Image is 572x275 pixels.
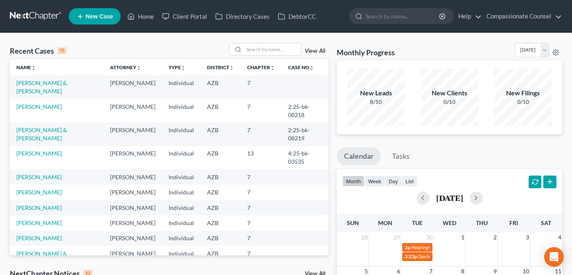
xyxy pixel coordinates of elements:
[347,88,405,98] div: New Leads
[365,176,385,187] button: week
[274,9,320,24] a: DebtorCC
[309,65,314,70] i: unfold_more
[241,99,281,122] td: 7
[86,14,113,20] span: New Case
[181,65,186,70] i: unfold_more
[454,9,482,24] a: Help
[509,219,518,226] span: Fri
[162,185,200,200] td: Individual
[123,9,158,24] a: Home
[541,219,551,226] span: Sat
[104,215,162,230] td: [PERSON_NAME]
[10,46,67,56] div: Recent Cases
[162,215,200,230] td: Individual
[200,185,241,200] td: AZB
[494,98,552,106] div: 0/10
[281,99,329,122] td: 2:25-bk-08218
[16,150,62,157] a: [PERSON_NAME]
[200,122,241,146] td: AZB
[436,194,463,202] h2: [DATE]
[162,146,200,169] td: Individual
[200,146,241,169] td: AZB
[162,200,200,215] td: Individual
[169,64,186,70] a: Typeunfold_more
[241,185,281,200] td: 7
[229,65,234,70] i: unfold_more
[525,232,530,242] span: 3
[241,231,281,246] td: 7
[493,232,498,242] span: 2
[241,200,281,215] td: 7
[211,9,274,24] a: Directory Cases
[104,146,162,169] td: [PERSON_NAME]
[425,232,433,242] span: 30
[247,64,275,70] a: Chapterunfold_more
[385,147,417,165] a: Tasks
[16,103,62,110] a: [PERSON_NAME]
[443,219,456,226] span: Wed
[104,75,162,99] td: [PERSON_NAME]
[241,169,281,185] td: 7
[200,200,241,215] td: AZB
[57,47,67,54] div: 15
[241,146,281,169] td: 13
[405,244,410,250] span: 2p
[337,47,395,57] h3: Monthly Progress
[200,231,241,246] td: AZB
[200,246,241,269] td: AZB
[402,176,417,187] button: list
[393,232,401,242] span: 29
[16,126,67,142] a: [PERSON_NAME] & [PERSON_NAME]
[162,122,200,146] td: Individual
[16,79,67,95] a: [PERSON_NAME] & [PERSON_NAME]
[360,232,369,242] span: 28
[104,122,162,146] td: [PERSON_NAME]
[365,9,440,24] input: Search by name...
[557,232,562,242] span: 4
[241,75,281,99] td: 7
[288,64,314,70] a: Case Nounfold_more
[104,200,162,215] td: [PERSON_NAME]
[347,219,359,226] span: Sun
[16,234,62,241] a: [PERSON_NAME]
[281,122,329,146] td: 2:25-bk-08219
[104,169,162,185] td: [PERSON_NAME]
[411,244,518,250] span: Hearing for [PERSON_NAME] & [PERSON_NAME]
[16,250,67,265] a: [PERSON_NAME] & [PERSON_NAME]
[200,169,241,185] td: AZB
[104,231,162,246] td: [PERSON_NAME]
[162,169,200,185] td: Individual
[421,88,478,98] div: New Clients
[281,146,329,169] td: 4:25-bk-03535
[305,48,325,54] a: View All
[110,64,141,70] a: Attorneyunfold_more
[494,88,552,98] div: New Filings
[476,219,488,226] span: Thu
[104,185,162,200] td: [PERSON_NAME]
[405,253,417,259] span: 3:23p
[241,246,281,269] td: 7
[342,176,365,187] button: month
[16,189,62,196] a: [PERSON_NAME]
[31,65,36,70] i: unfold_more
[241,215,281,230] td: 7
[200,215,241,230] td: AZB
[418,253,535,259] span: Docket Text: for [PERSON_NAME] & [PERSON_NAME]
[158,9,211,24] a: Client Portal
[16,174,62,180] a: [PERSON_NAME]
[16,204,62,211] a: [PERSON_NAME]
[162,75,200,99] td: Individual
[162,246,200,269] td: Individual
[270,65,275,70] i: unfold_more
[337,147,381,165] a: Calendar
[482,9,562,24] a: Compassionate Counsel
[200,75,241,99] td: AZB
[241,122,281,146] td: 7
[385,176,402,187] button: day
[16,219,62,226] a: [PERSON_NAME]
[16,64,36,70] a: Nameunfold_more
[104,246,162,269] td: [PERSON_NAME]
[162,99,200,122] td: Individual
[421,98,478,106] div: 0/10
[412,219,423,226] span: Tue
